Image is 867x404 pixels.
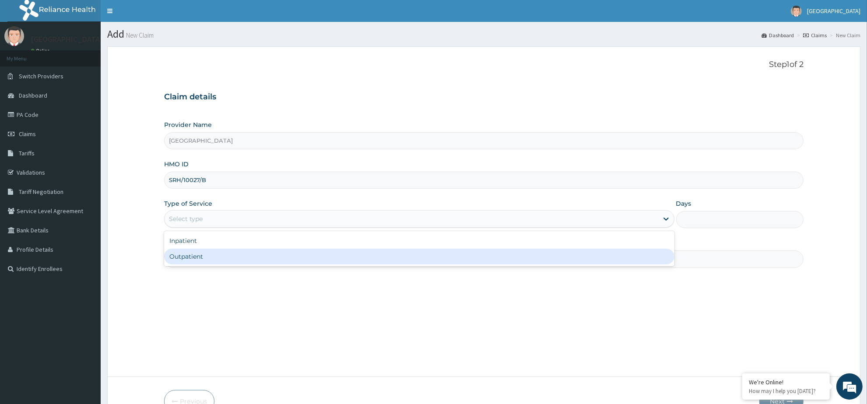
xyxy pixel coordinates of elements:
[676,199,691,208] label: Days
[749,378,823,386] div: We're Online!
[749,387,823,395] p: How may I help you today?
[828,32,860,39] li: New Claim
[19,130,36,138] span: Claims
[169,214,203,223] div: Select type
[164,60,804,70] p: Step 1 of 2
[124,32,154,39] small: New Claim
[107,28,860,40] h1: Add
[19,188,63,196] span: Tariff Negotiation
[164,233,674,249] div: Inpatient
[19,149,35,157] span: Tariffs
[164,172,804,189] input: Enter HMO ID
[762,32,794,39] a: Dashboard
[164,120,212,129] label: Provider Name
[4,26,24,46] img: User Image
[164,160,189,169] label: HMO ID
[19,91,47,99] span: Dashboard
[31,48,52,54] a: Online
[164,92,804,102] h3: Claim details
[807,7,860,15] span: [GEOGRAPHIC_DATA]
[164,249,674,264] div: Outpatient
[31,35,103,43] p: [GEOGRAPHIC_DATA]
[803,32,827,39] a: Claims
[791,6,802,17] img: User Image
[164,199,212,208] label: Type of Service
[19,72,63,80] span: Switch Providers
